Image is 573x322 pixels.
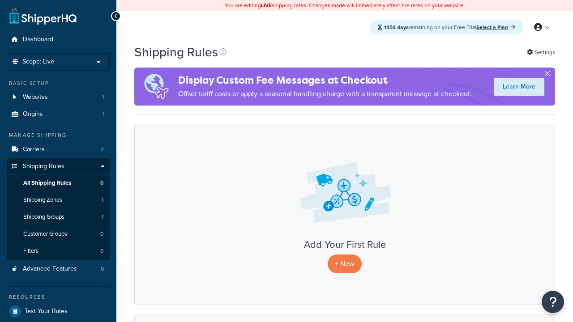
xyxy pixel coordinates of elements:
[100,247,103,255] span: 0
[7,243,110,259] li: Filters
[7,158,110,175] a: Shipping Rules
[7,192,110,208] li: Shipping Zones
[23,146,45,153] span: Carriers
[7,141,110,158] a: Carriers 2
[102,196,103,204] span: 1
[23,230,67,238] span: Customer Groups
[25,308,68,315] span: Test Your Rates
[23,213,64,221] span: Shipping Groups
[328,254,362,273] p: + New
[7,175,110,191] a: All Shipping Rules 0
[7,243,110,259] a: Filters 0
[7,192,110,208] a: Shipping Zones 1
[261,1,272,9] b: LIVE
[7,141,110,158] li: Carriers
[23,265,77,273] span: Advanced Features
[23,110,43,118] span: Origins
[23,179,71,187] span: All Shipping Rules
[7,106,110,123] li: Origins
[102,213,103,221] span: 1
[384,23,409,31] strong: 1454 days
[22,58,54,66] span: Scope: Live
[7,106,110,123] a: Origins 1
[178,73,472,88] h4: Display Custom Fee Messages at Checkout
[101,146,104,153] span: 2
[23,196,62,204] span: Shipping Zones
[23,247,38,255] span: Filters
[23,93,48,101] span: Websites
[7,80,110,87] div: Basic Setup
[102,110,104,118] span: 1
[527,46,555,59] a: Settings
[178,88,472,100] p: Offset tariff costs or apply a seasonal handling charge with a transparent message at checkout.
[542,291,564,313] button: Open Resource Center
[370,20,523,34] div: remaining on your Free Trial
[134,43,218,61] h1: Shipping Rules
[9,7,77,25] a: ShipperHQ Home
[7,303,110,319] a: Test Your Rates
[476,23,515,31] a: Select a Plan
[7,261,110,277] li: Advanced Features
[23,36,53,43] span: Dashboard
[7,131,110,139] div: Manage Shipping
[7,293,110,301] div: Resources
[100,230,103,238] span: 0
[7,226,110,242] a: Customer Groups 0
[494,78,544,96] a: Learn More
[101,265,104,273] span: 0
[7,226,110,242] li: Customer Groups
[7,261,110,277] a: Advanced Features 0
[134,68,178,106] img: duties-banner-06bc72dcb5fe05cb3f9472aba00be2ae8eb53ab6f0d8bb03d382ba314ac3c341.png
[23,163,64,170] span: Shipping Rules
[7,209,110,225] a: Shipping Groups 1
[7,209,110,225] li: Shipping Groups
[7,175,110,191] li: All Shipping Rules
[7,89,110,106] a: Websites 1
[100,179,103,187] span: 0
[144,239,546,250] h3: Add Your First Rule
[7,158,110,260] li: Shipping Rules
[7,89,110,106] li: Websites
[7,31,110,48] a: Dashboard
[102,93,104,101] span: 1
